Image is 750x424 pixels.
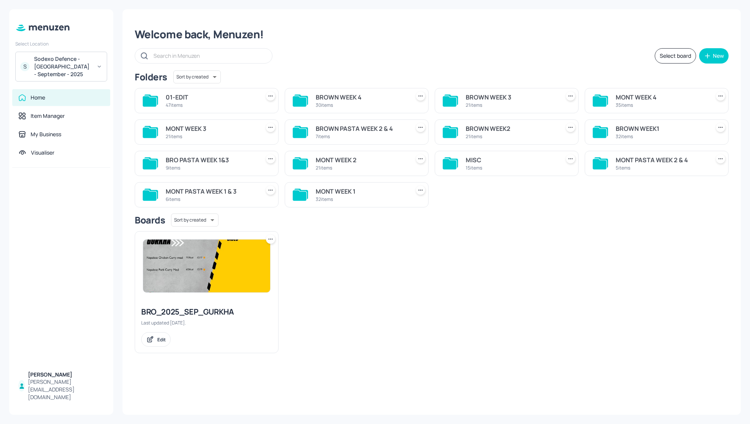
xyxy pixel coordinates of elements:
[31,112,65,120] div: Item Manager
[31,94,45,101] div: Home
[135,71,167,83] div: Folders
[316,196,407,202] div: 32 items
[466,124,557,133] div: BROWN WEEK2
[466,165,557,171] div: 15 items
[141,320,272,326] div: Last updated [DATE].
[31,130,61,138] div: My Business
[616,133,707,140] div: 32 items
[166,124,257,133] div: MONT WEEK 3
[166,93,257,102] div: 01-EDIT
[166,165,257,171] div: 9 items
[466,133,557,140] div: 21 items
[173,69,221,85] div: Sort by created
[699,48,729,64] button: New
[157,336,166,343] div: Edit
[28,378,104,401] div: [PERSON_NAME][EMAIL_ADDRESS][DOMAIN_NAME]
[171,212,218,228] div: Sort by created
[166,196,257,202] div: 6 items
[28,371,104,378] div: [PERSON_NAME]
[713,53,724,59] div: New
[141,307,272,317] div: BRO_2025_SEP_GURKHA
[655,48,696,64] button: Select board
[166,102,257,108] div: 47 items
[616,93,707,102] div: MONT WEEK 4
[616,102,707,108] div: 35 items
[316,93,407,102] div: BROWN WEEK 4
[316,187,407,196] div: MONT WEEK 1
[466,102,557,108] div: 21 items
[316,155,407,165] div: MONT WEEK 2
[466,93,557,102] div: BROWN WEEK 3
[316,102,407,108] div: 30 items
[166,155,257,165] div: BRO PASTA WEEK 1&3
[316,124,407,133] div: BROWN PASTA WEEK 2 & 4
[135,28,729,41] div: Welcome back, Menuzen!
[31,149,54,157] div: Visualiser
[34,55,92,78] div: Sodexo Defence - [GEOGRAPHIC_DATA] - September - 2025
[135,214,165,226] div: Boards
[616,155,707,165] div: MONT PASTA WEEK 2 & 4
[143,240,270,292] img: 2025-08-27-17563061742593a76efifwe.jpeg
[166,133,257,140] div: 21 items
[153,50,264,61] input: Search in Menuzen
[316,133,407,140] div: 7 items
[466,155,557,165] div: MISC
[616,165,707,171] div: 5 items
[166,187,257,196] div: MONT PASTA WEEK 1 & 3
[20,62,29,71] div: S
[316,165,407,171] div: 21 items
[15,41,107,47] div: Select Location
[616,124,707,133] div: BROWN WEEK1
